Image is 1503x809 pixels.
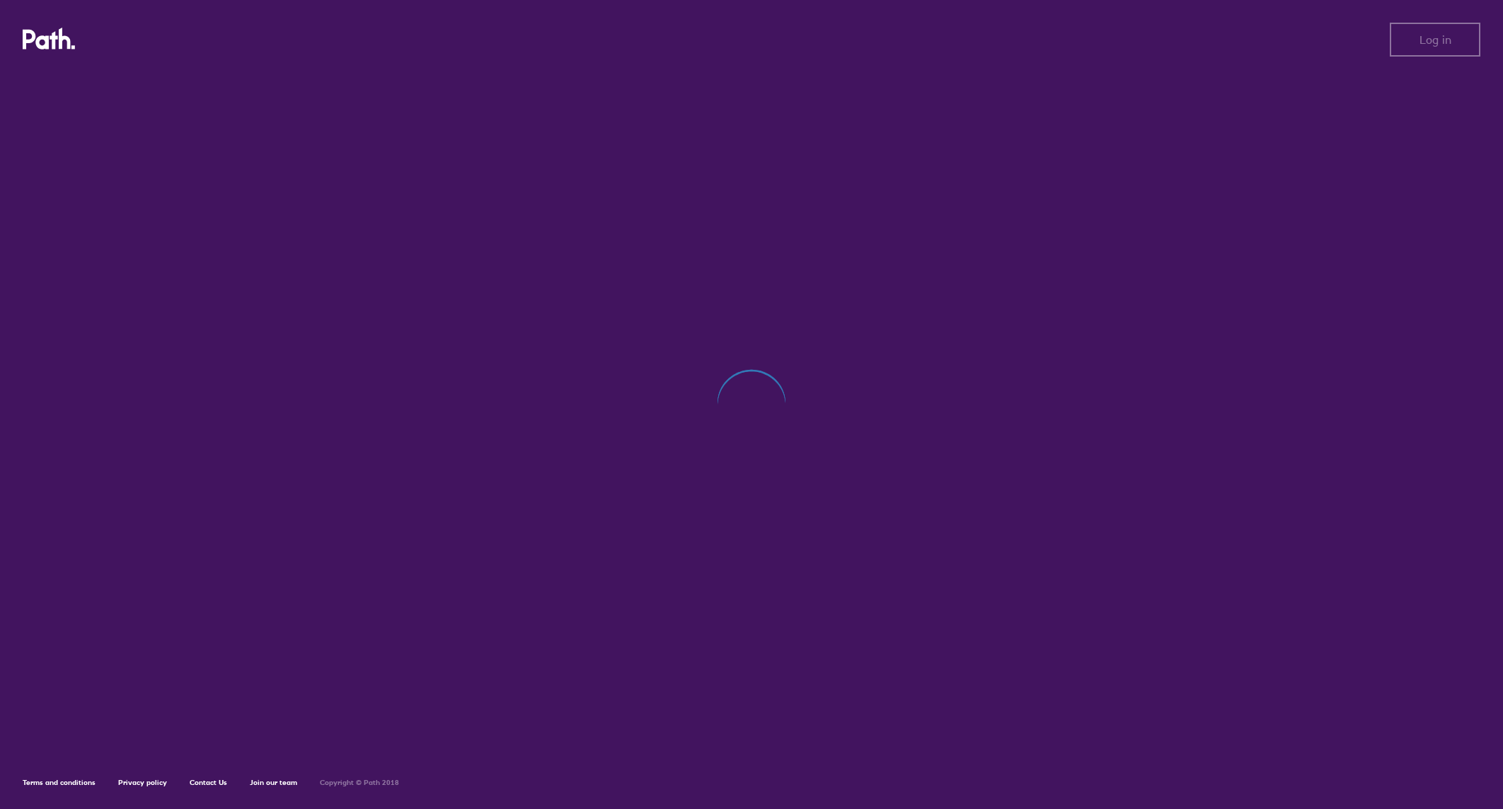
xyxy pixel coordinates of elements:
[190,778,227,787] a: Contact Us
[23,778,96,787] a: Terms and conditions
[118,778,167,787] a: Privacy policy
[250,778,297,787] a: Join our team
[1390,23,1480,57] button: Log in
[320,779,399,787] h6: Copyright © Path 2018
[1419,33,1451,46] span: Log in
